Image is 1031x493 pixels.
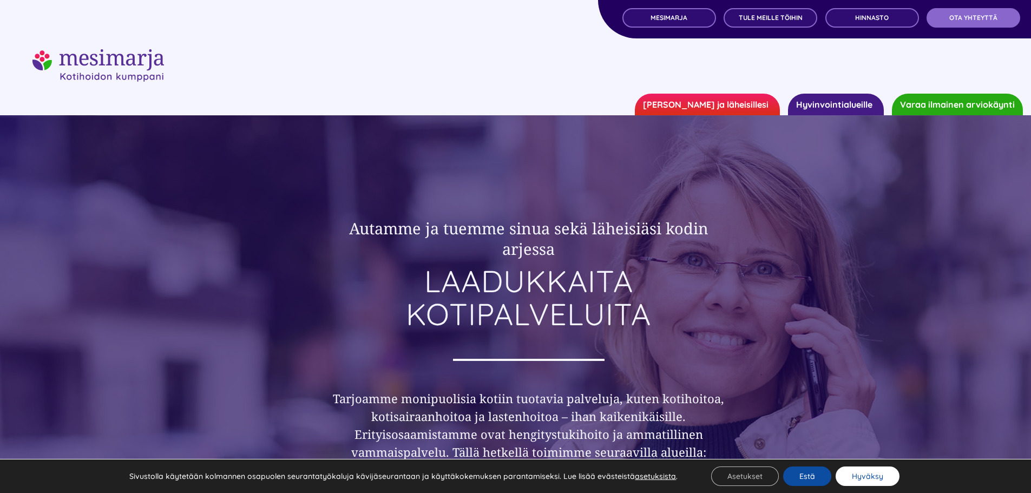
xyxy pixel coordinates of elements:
[949,14,997,22] span: OTA YHTEYTTÄ
[788,94,884,115] a: Hyvinvointialueille
[724,8,817,28] a: TULE MEILLE TÖIHIN
[635,471,676,481] button: asetuksista
[321,265,737,331] h1: LAADUKKAITA KOTIPALVELUITA
[836,466,899,486] button: Hyväksy
[783,466,831,486] button: Estä
[825,8,919,28] a: Hinnasto
[739,14,803,22] span: TULE MEILLE TÖIHIN
[32,49,164,82] img: mesimarjasi
[855,14,889,22] span: Hinnasto
[321,218,737,259] h2: Autamme ja tuemme sinua sekä läheisiäsi kodin arjessa
[129,471,678,481] p: Sivustolla käytetään kolmannen osapuolen seurantatyökaluja kävijäseurantaan ja käyttäkokemuksen p...
[927,8,1020,28] a: OTA YHTEYTTÄ
[635,94,780,115] a: [PERSON_NAME] ja läheisillesi
[711,466,779,486] button: Asetukset
[892,94,1023,115] a: Varaa ilmainen arviokäynti
[32,48,164,61] a: mesimarjasi
[622,8,716,28] a: MESIMARJA
[651,14,687,22] span: MESIMARJA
